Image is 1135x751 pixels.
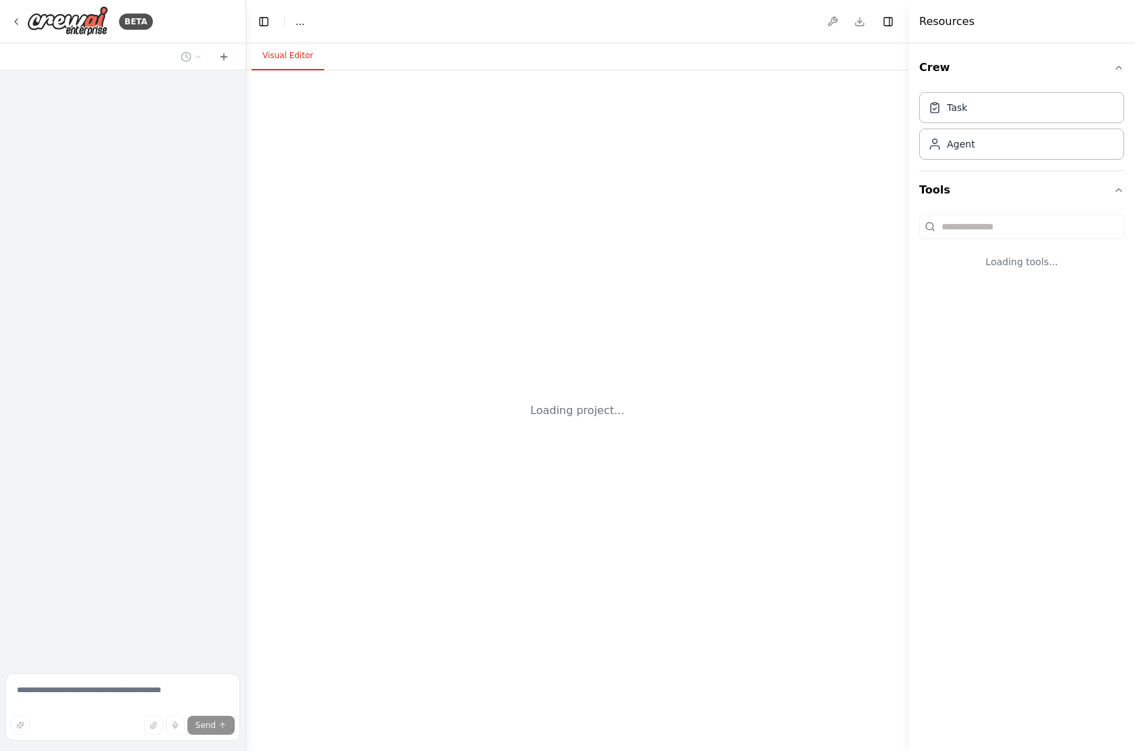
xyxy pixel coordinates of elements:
[254,12,273,31] button: Hide left sidebar
[195,720,216,731] span: Send
[919,87,1124,170] div: Crew
[144,716,163,735] button: Upload files
[27,6,108,37] img: Logo
[11,716,30,735] button: Improve this prompt
[296,15,304,28] span: ...
[919,209,1124,290] div: Tools
[175,49,208,65] button: Switch to previous chat
[252,42,324,70] button: Visual Editor
[879,12,898,31] button: Hide right sidebar
[530,403,624,419] div: Loading project...
[919,171,1124,209] button: Tools
[119,14,153,30] div: BETA
[187,716,235,735] button: Send
[213,49,235,65] button: Start a new chat
[919,14,975,30] h4: Resources
[947,137,975,151] div: Agent
[947,101,967,114] div: Task
[166,716,185,735] button: Click to speak your automation idea
[919,49,1124,87] button: Crew
[919,244,1124,279] div: Loading tools...
[296,15,304,28] nav: breadcrumb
